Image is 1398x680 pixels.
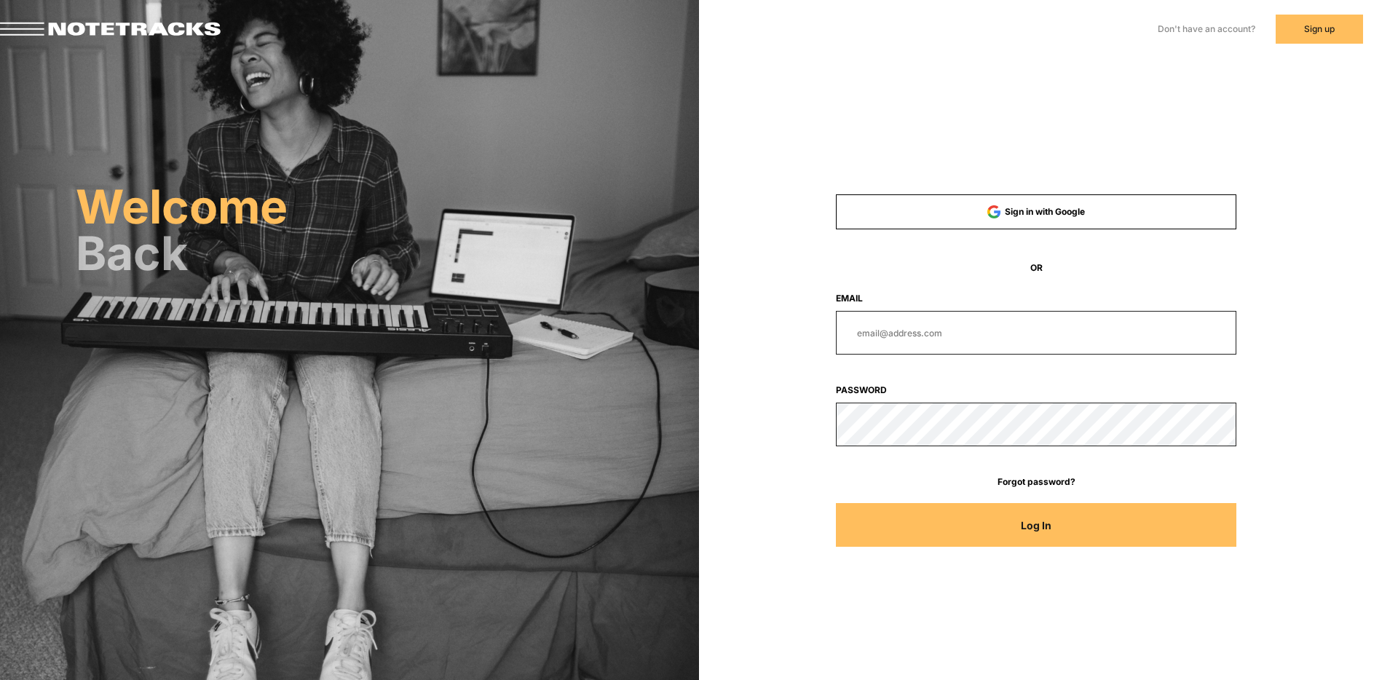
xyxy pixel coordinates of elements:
label: Email [836,292,1237,305]
h2: Back [76,233,699,274]
a: Forgot password? [836,475,1237,489]
button: Sign in with Google [836,194,1237,229]
input: email@address.com [836,311,1237,355]
span: Sign in with Google [1005,206,1085,217]
label: Don't have an account? [1158,23,1255,36]
h2: Welcome [76,186,699,227]
label: Password [836,384,1237,397]
button: Log In [836,503,1237,547]
span: OR [836,261,1237,274]
button: Sign up [1276,15,1363,44]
